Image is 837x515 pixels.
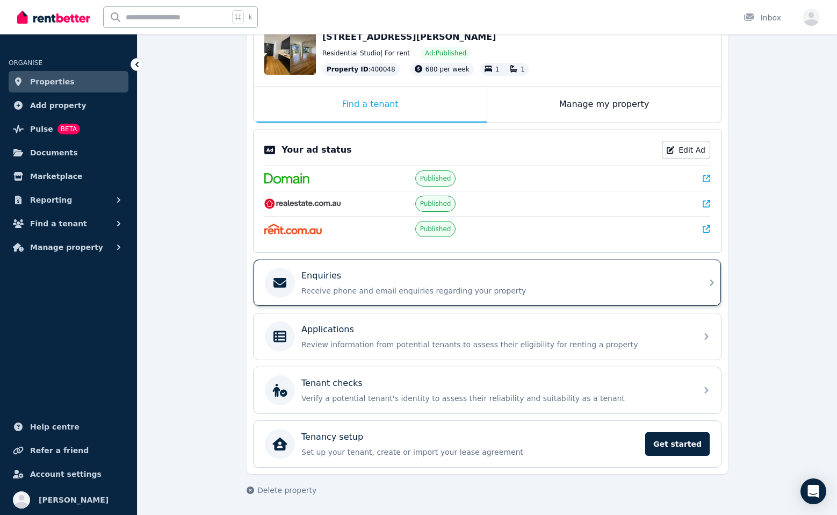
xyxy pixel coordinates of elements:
[9,463,128,485] a: Account settings
[254,367,721,413] a: Tenant checksVerify a potential tenant's identity to assess their reliability and suitability as ...
[9,166,128,187] a: Marketplace
[662,141,710,159] a: Edit Ad
[254,87,487,123] div: Find a tenant
[254,313,721,360] a: ApplicationsReview information from potential tenants to assess their eligibility for renting a p...
[39,493,109,506] span: [PERSON_NAME]
[248,13,252,22] span: k
[420,225,451,233] span: Published
[30,146,78,159] span: Documents
[301,377,363,390] p: Tenant checks
[9,71,128,92] a: Properties
[9,118,128,140] a: PulseBETA
[495,66,500,73] span: 1
[9,440,128,461] a: Refer a friend
[645,432,710,456] span: Get started
[521,66,525,73] span: 1
[254,421,721,467] a: Tenancy setupSet up your tenant, create or import your lease agreementGet started
[247,485,316,496] button: Delete property
[57,124,80,134] span: BETA
[264,173,309,184] img: Domain.com.au
[420,199,451,208] span: Published
[487,87,721,123] div: Manage my property
[9,189,128,211] button: Reporting
[744,12,781,23] div: Inbox
[30,170,82,183] span: Marketplace
[30,123,53,135] span: Pulse
[322,32,496,42] span: [STREET_ADDRESS][PERSON_NAME]
[425,49,466,58] span: Ad: Published
[9,95,128,116] a: Add property
[264,224,322,234] img: Rent.com.au
[30,241,103,254] span: Manage property
[30,217,87,230] span: Find a tenant
[254,260,721,306] a: EnquiriesReceive phone and email enquiries regarding your property
[9,142,128,163] a: Documents
[301,323,354,336] p: Applications
[282,144,351,156] p: Your ad status
[301,393,690,404] p: Verify a potential tenant's identity to assess their reliability and suitability as a tenant
[322,63,400,76] div: : 400048
[30,99,86,112] span: Add property
[30,420,80,433] span: Help centre
[9,237,128,258] button: Manage property
[301,431,363,444] p: Tenancy setup
[327,65,369,74] span: Property ID
[17,9,90,25] img: RentBetter
[264,198,341,209] img: RealEstate.com.au
[30,468,102,481] span: Account settings
[30,75,75,88] span: Properties
[301,339,690,350] p: Review information from potential tenants to assess their eligibility for renting a property
[9,213,128,234] button: Find a tenant
[30,444,89,457] span: Refer a friend
[9,416,128,438] a: Help centre
[301,447,639,457] p: Set up your tenant, create or import your lease agreement
[257,485,316,496] span: Delete property
[322,49,410,58] span: Residential Studio | For rent
[800,478,826,504] div: Open Intercom Messenger
[301,285,690,296] p: Receive phone and email enquiries regarding your property
[420,174,451,183] span: Published
[301,269,341,282] p: Enquiries
[9,59,42,67] span: ORGANISE
[30,194,72,206] span: Reporting
[425,66,470,73] span: 680 per week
